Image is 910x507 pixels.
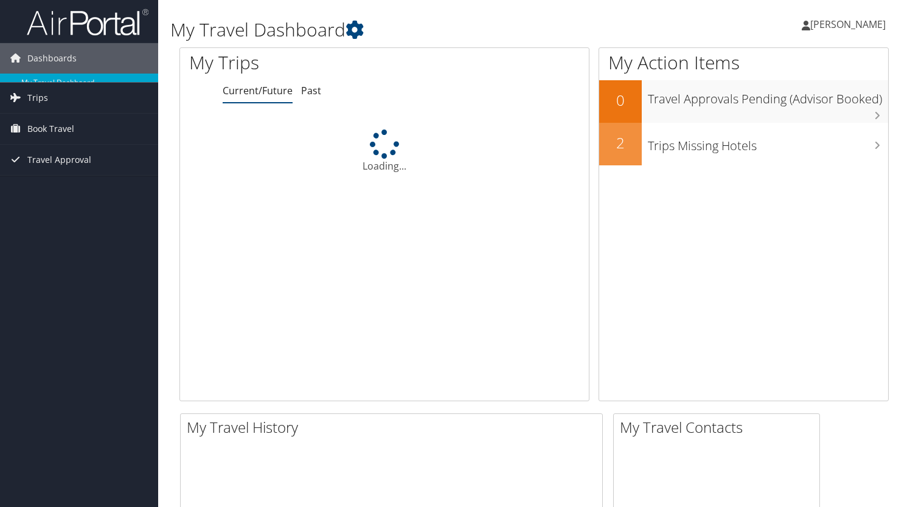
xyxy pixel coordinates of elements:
a: Current/Future [223,84,293,97]
h2: 2 [599,133,642,153]
h3: Trips Missing Hotels [648,131,888,154]
span: [PERSON_NAME] [810,18,886,31]
h2: My Travel Contacts [620,417,819,438]
h2: 0 [599,90,642,111]
h1: My Trips [189,50,409,75]
h2: My Travel History [187,417,602,438]
a: [PERSON_NAME] [802,6,898,43]
a: 0Travel Approvals Pending (Advisor Booked) [599,80,888,123]
span: Dashboards [27,43,77,74]
span: Book Travel [27,114,74,144]
img: airportal-logo.png [27,8,148,36]
h1: My Travel Dashboard [170,17,655,43]
h1: My Action Items [599,50,888,75]
a: 2Trips Missing Hotels [599,123,888,165]
span: Travel Approval [27,145,91,175]
div: Loading... [180,129,589,173]
a: Past [301,84,321,97]
h3: Travel Approvals Pending (Advisor Booked) [648,84,888,108]
span: Trips [27,83,48,113]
